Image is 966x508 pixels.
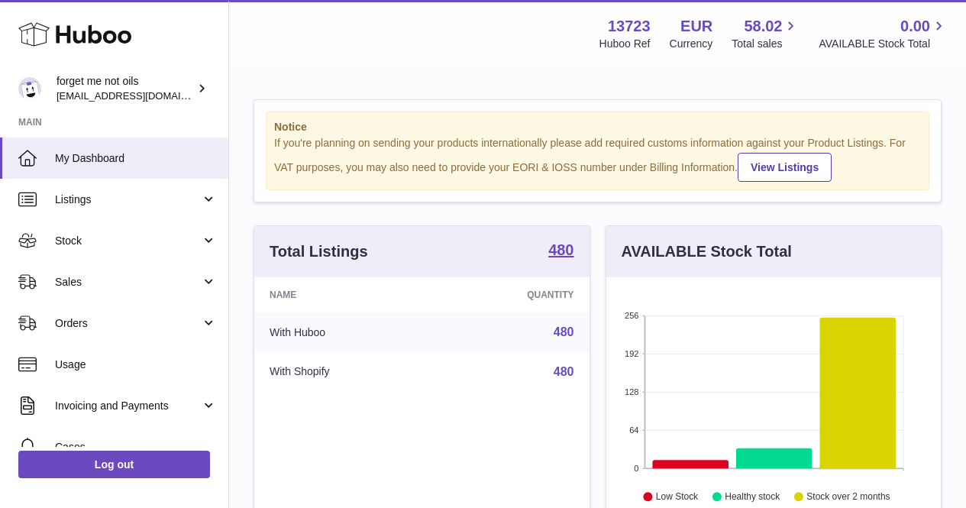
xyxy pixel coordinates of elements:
[608,16,651,37] strong: 13723
[18,451,210,478] a: Log out
[554,325,574,338] a: 480
[254,352,435,392] td: With Shopify
[806,491,890,502] text: Stock over 2 months
[625,349,638,358] text: 192
[680,16,712,37] strong: EUR
[599,37,651,51] div: Huboo Ref
[634,464,638,473] text: 0
[670,37,713,51] div: Currency
[548,242,573,257] strong: 480
[732,16,800,51] a: 58.02 Total sales
[554,365,574,378] a: 480
[738,153,832,182] a: View Listings
[55,316,201,331] span: Orders
[655,491,698,502] text: Low Stock
[18,77,41,100] img: forgetmenothf@gmail.com
[55,399,201,413] span: Invoicing and Payments
[819,16,948,51] a: 0.00 AVAILABLE Stock Total
[254,312,435,352] td: With Huboo
[625,311,638,320] text: 256
[732,37,800,51] span: Total sales
[435,277,589,312] th: Quantity
[744,16,782,37] span: 58.02
[625,387,638,396] text: 128
[629,425,638,435] text: 64
[274,136,921,182] div: If you're planning on sending your products internationally please add required customs informati...
[270,241,368,262] h3: Total Listings
[274,120,921,134] strong: Notice
[900,16,930,37] span: 0.00
[55,358,217,372] span: Usage
[622,241,792,262] h3: AVAILABLE Stock Total
[55,193,201,207] span: Listings
[57,74,194,103] div: forget me not oils
[548,242,573,260] a: 480
[55,234,201,248] span: Stock
[819,37,948,51] span: AVAILABLE Stock Total
[57,89,225,102] span: [EMAIL_ADDRESS][DOMAIN_NAME]
[55,440,217,455] span: Cases
[725,491,780,502] text: Healthy stock
[55,151,217,166] span: My Dashboard
[254,277,435,312] th: Name
[55,275,201,290] span: Sales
